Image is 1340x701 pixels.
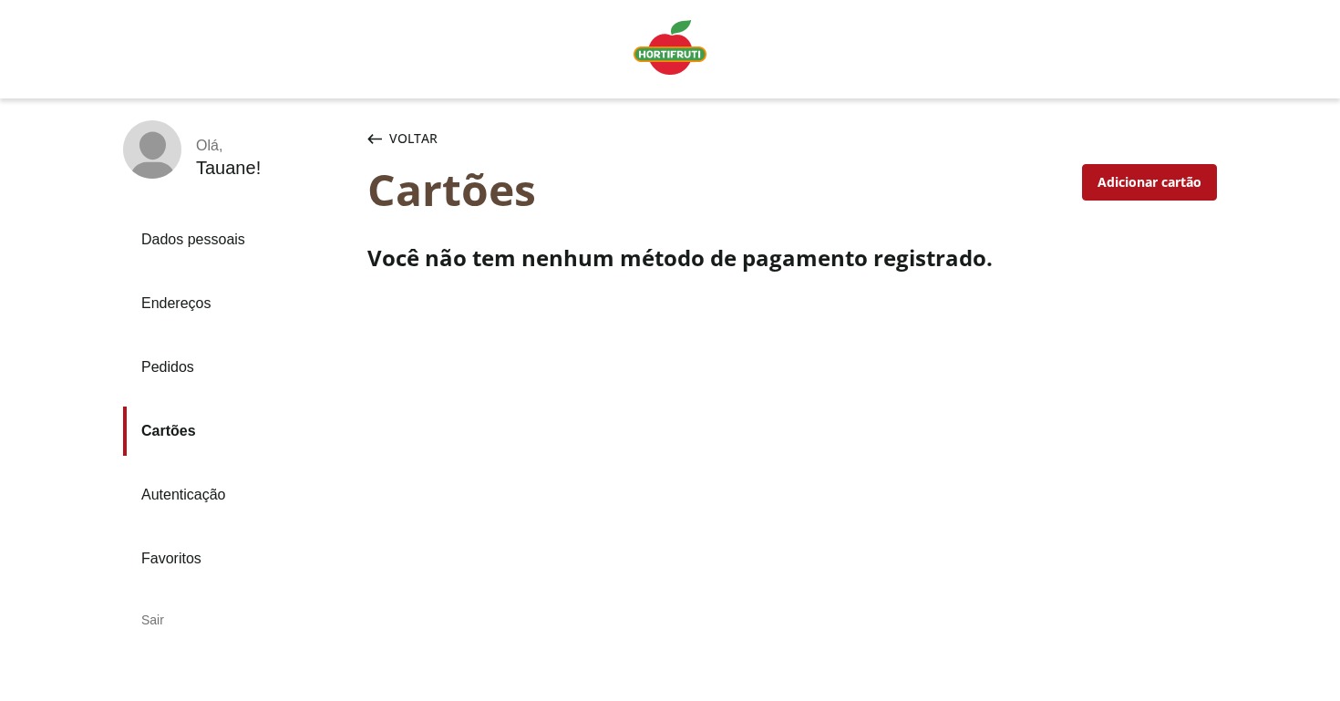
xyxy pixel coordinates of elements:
a: Cartões [123,407,353,456]
img: Logo [634,20,706,75]
span: Você não tem nenhum método de pagamento registrado. [367,242,993,273]
a: Pedidos [123,343,353,392]
a: Logo [626,13,714,86]
a: Dados pessoais [123,215,353,264]
a: Favoritos [123,534,353,583]
div: Tauane ! [196,158,261,179]
a: Endereços [123,279,353,328]
div: Sair [123,598,353,642]
a: Autenticação [123,470,353,520]
div: Adicionar cartão [1083,165,1216,200]
div: Olá , [196,138,261,154]
div: Cartões [367,164,1075,214]
button: Voltar [364,120,441,157]
button: Adicionar cartão [1082,164,1217,201]
span: Voltar [389,129,438,148]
